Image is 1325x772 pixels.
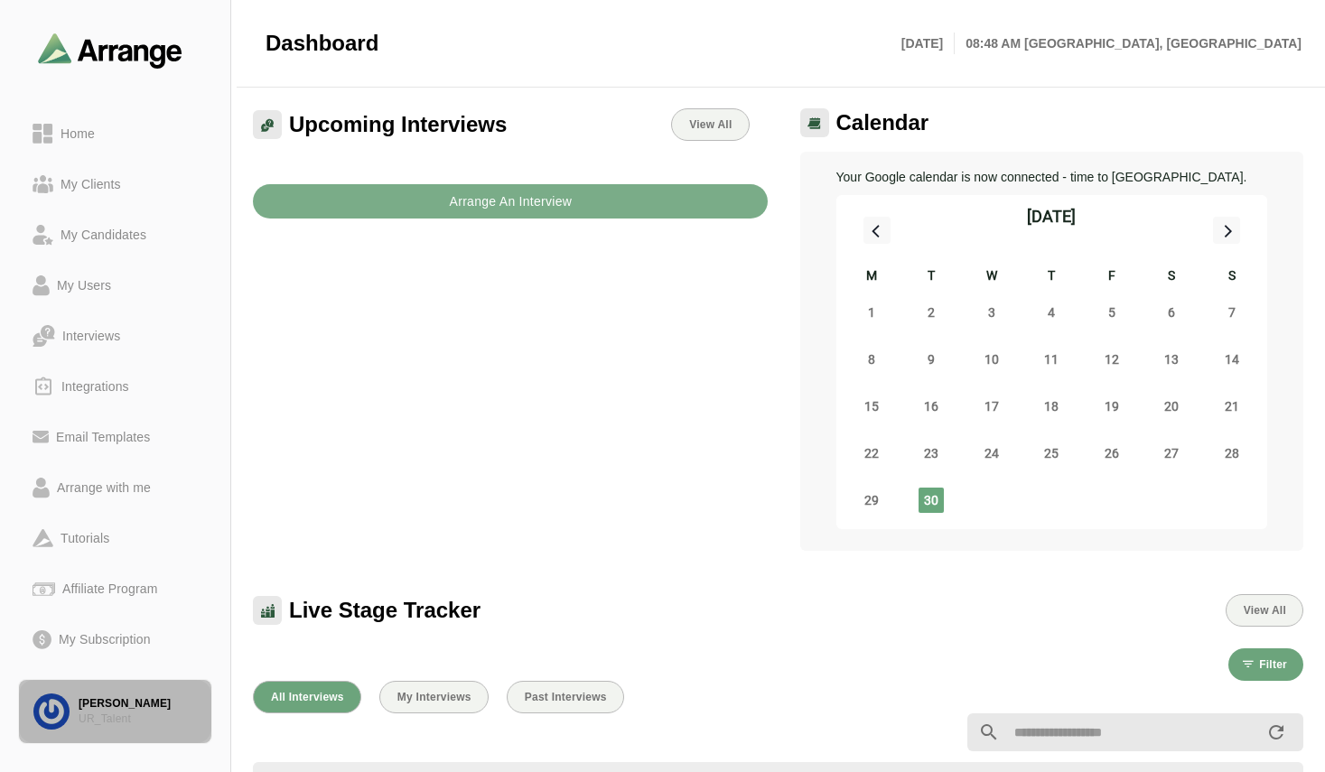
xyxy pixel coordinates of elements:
span: Wednesday 17 September 2025 [979,394,1004,419]
span: All Interviews [270,691,344,703]
span: Thursday 4 September 2025 [1039,300,1064,325]
span: Monday 8 September 2025 [859,347,884,372]
div: UR_Talent [79,712,197,727]
span: Saturday 6 September 2025 [1159,300,1184,325]
span: Monday 15 September 2025 [859,394,884,419]
div: Arrange with me [50,477,158,498]
span: Saturday 13 September 2025 [1159,347,1184,372]
b: Arrange An Interview [448,184,572,219]
button: Arrange An Interview [253,184,768,219]
a: My Clients [18,159,212,209]
i: appended action [1265,721,1287,743]
span: View All [688,118,732,131]
span: Past Interviews [524,691,607,703]
span: My Interviews [397,691,471,703]
div: W [962,265,1022,289]
span: Monday 1 September 2025 [859,300,884,325]
span: Thursday 18 September 2025 [1039,394,1064,419]
span: Friday 19 September 2025 [1099,394,1124,419]
div: [DATE] [1027,204,1076,229]
span: View All [1243,604,1286,617]
button: My Interviews [379,681,489,713]
div: T [1022,265,1082,289]
p: [DATE] [901,33,955,54]
span: Tuesday 23 September 2025 [919,441,944,466]
button: View All [1226,594,1303,627]
span: Tuesday 9 September 2025 [919,347,944,372]
span: Sunday 21 September 2025 [1219,394,1245,419]
div: T [901,265,962,289]
div: F [1082,265,1143,289]
span: Dashboard [266,30,378,57]
div: Affiliate Program [55,578,164,600]
div: [PERSON_NAME] [79,696,197,712]
span: Monday 29 September 2025 [859,488,884,513]
span: Wednesday 10 September 2025 [979,347,1004,372]
span: Saturday 20 September 2025 [1159,394,1184,419]
span: Tuesday 16 September 2025 [919,394,944,419]
span: Filter [1258,658,1287,671]
button: All Interviews [253,681,361,713]
div: My Candidates [53,224,154,246]
a: [PERSON_NAME]UR_Talent [18,679,212,744]
span: Friday 26 September 2025 [1099,441,1124,466]
span: Sunday 28 September 2025 [1219,441,1245,466]
div: Home [53,123,102,144]
span: Wednesday 24 September 2025 [979,441,1004,466]
a: Integrations [18,361,212,412]
div: S [1142,265,1202,289]
span: Friday 12 September 2025 [1099,347,1124,372]
a: Email Templates [18,412,212,462]
a: My Users [18,260,212,311]
span: Wednesday 3 September 2025 [979,300,1004,325]
button: Filter [1228,648,1303,681]
a: My Candidates [18,209,212,260]
div: My Users [50,274,118,296]
span: Tuesday 2 September 2025 [919,300,944,325]
a: Home [18,108,212,159]
p: Your Google calendar is now connected - time to [GEOGRAPHIC_DATA]. [836,166,1268,188]
span: Saturday 27 September 2025 [1159,441,1184,466]
a: Interviews [18,311,212,361]
span: Calendar [836,109,929,136]
div: Integrations [54,376,136,397]
div: M [842,265,902,289]
a: View All [671,108,749,141]
a: Affiliate Program [18,563,212,614]
a: Tutorials [18,513,212,563]
span: Monday 22 September 2025 [859,441,884,466]
button: Past Interviews [507,681,624,713]
span: Friday 5 September 2025 [1099,300,1124,325]
div: Tutorials [53,527,117,549]
span: Tuesday 30 September 2025 [919,488,944,513]
div: My Clients [53,173,128,195]
a: Arrange with me [18,462,212,513]
span: Upcoming Interviews [289,111,507,138]
div: Interviews [55,325,127,347]
div: My Subscription [51,628,158,650]
img: arrangeai-name-small-logo.4d2b8aee.svg [38,33,182,68]
p: 08:48 AM [GEOGRAPHIC_DATA], [GEOGRAPHIC_DATA] [955,33,1302,54]
div: S [1202,265,1263,289]
span: Thursday 11 September 2025 [1039,347,1064,372]
span: Live Stage Tracker [289,597,481,624]
span: Sunday 14 September 2025 [1219,347,1245,372]
div: Email Templates [49,426,157,448]
span: Sunday 7 September 2025 [1219,300,1245,325]
span: Thursday 25 September 2025 [1039,441,1064,466]
a: My Subscription [18,614,212,665]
